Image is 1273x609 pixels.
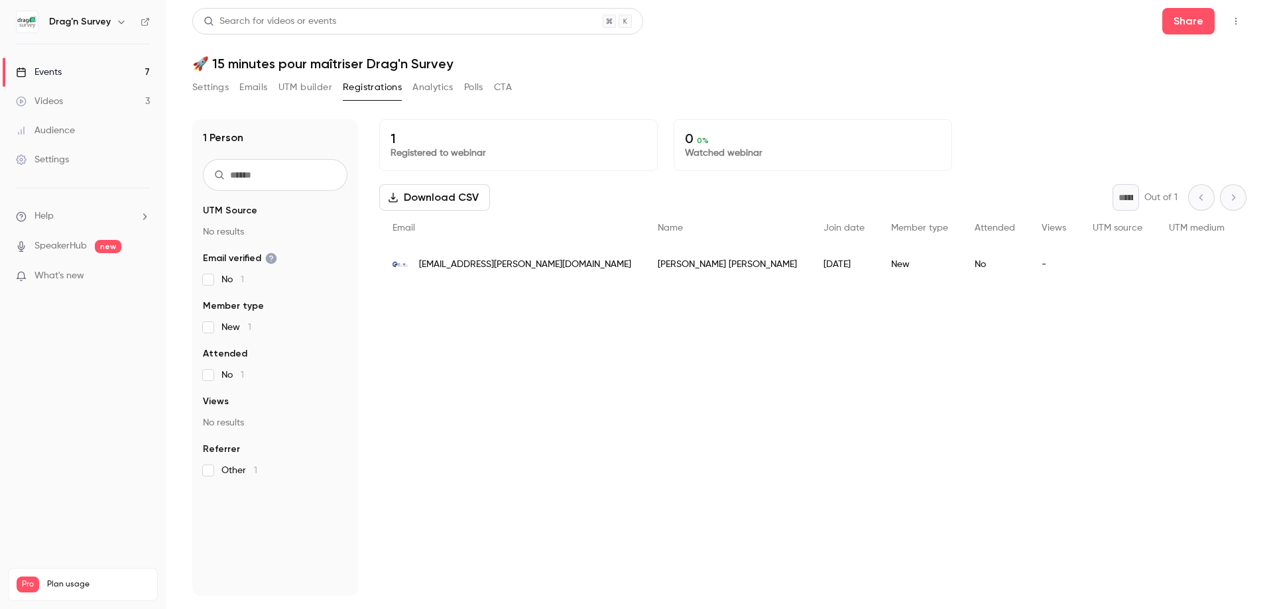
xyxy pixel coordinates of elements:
p: 1 [391,131,646,146]
button: UTM builder [278,77,332,98]
span: Plan usage [47,579,149,590]
div: Videos [16,95,63,108]
div: [DATE] [810,246,878,283]
span: Email verified [203,252,277,265]
span: Attended [203,347,247,360]
div: - [1028,246,1079,283]
span: No [221,273,244,286]
span: Name [658,223,683,233]
span: Help [34,209,54,223]
p: Out of 1 [1144,191,1178,204]
button: Settings [192,77,229,98]
span: new [95,240,121,253]
button: Share [1162,8,1215,34]
button: Polls [464,77,483,98]
span: UTM source [1093,223,1142,233]
span: New [221,321,251,334]
img: Drag'n Survey [17,11,38,32]
span: Email [393,223,415,233]
span: No [221,368,244,382]
span: 1 [248,323,251,332]
div: New [878,246,961,283]
h1: 🚀 15 minutes pour maîtriser Drag'n Survey [192,56,1246,72]
button: Emails [239,77,267,98]
span: 1 [241,275,244,284]
span: Join date [823,223,865,233]
li: help-dropdown-opener [16,209,150,223]
p: Watched webinar [685,146,941,160]
a: SpeakerHub [34,239,87,253]
div: Audience [16,124,75,137]
button: CTA [494,77,512,98]
span: Member type [891,223,948,233]
button: Download CSV [379,184,490,211]
span: Other [221,464,257,477]
div: Settings [16,153,69,166]
img: cadnov.fr [393,256,408,272]
span: What's new [34,269,84,283]
div: Events [16,66,62,79]
span: Pro [17,577,39,592]
span: Views [203,395,229,408]
button: Analytics [412,77,454,98]
span: UTM medium [1169,223,1225,233]
section: facet-groups [203,204,347,477]
span: [EMAIL_ADDRESS][PERSON_NAME][DOMAIN_NAME] [419,258,631,272]
p: No results [203,225,347,239]
span: 0 % [697,136,709,145]
span: Attended [975,223,1015,233]
span: UTM Source [203,204,257,217]
div: Search for videos or events [204,15,336,28]
h1: 1 Person [203,130,243,146]
iframe: Noticeable Trigger [134,270,150,282]
span: 1 [241,370,244,380]
p: 0 [685,131,941,146]
span: Referrer [203,443,240,456]
div: [PERSON_NAME] [PERSON_NAME] [644,246,810,283]
p: No results [203,416,347,429]
span: 1 [254,466,257,475]
p: Registered to webinar [391,146,646,160]
span: Views [1042,223,1066,233]
div: No [961,246,1028,283]
h6: Drag'n Survey [49,15,111,28]
button: Registrations [343,77,402,98]
span: Member type [203,300,264,313]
